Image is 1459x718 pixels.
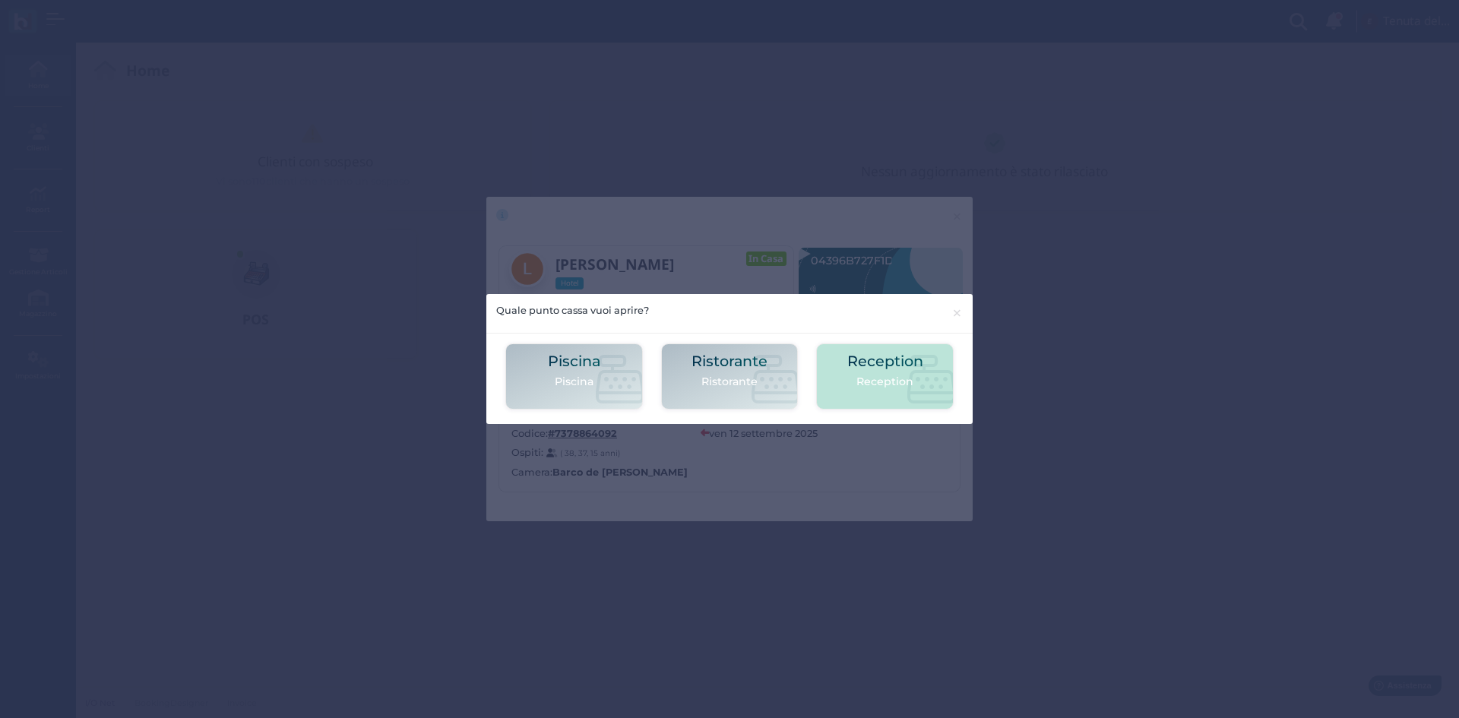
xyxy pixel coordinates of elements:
h5: Quale punto cassa vuoi aprire? [496,303,649,318]
span: × [951,303,963,323]
p: Reception [847,374,923,390]
h2: Piscina [548,353,600,369]
p: Ristorante [692,374,767,390]
h2: Ristorante [692,353,767,369]
h2: Reception [847,353,923,369]
button: Close [942,294,973,333]
span: Assistenza [45,12,100,24]
p: Piscina [548,374,600,390]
